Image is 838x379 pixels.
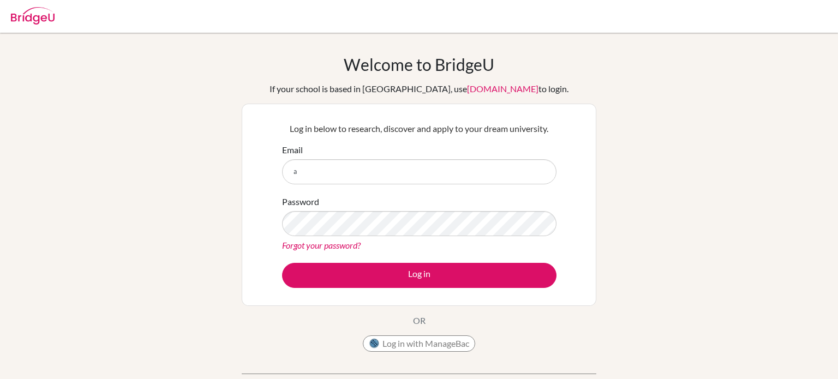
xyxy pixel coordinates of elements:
a: [DOMAIN_NAME] [467,83,538,94]
div: If your school is based in [GEOGRAPHIC_DATA], use to login. [270,82,568,95]
button: Log in with ManageBac [363,335,475,352]
img: Bridge-U [11,7,55,25]
label: Email [282,143,303,157]
label: Password [282,195,319,208]
button: Log in [282,263,556,288]
p: OR [413,314,426,327]
p: Log in below to research, discover and apply to your dream university. [282,122,556,135]
a: Forgot your password? [282,240,361,250]
h1: Welcome to BridgeU [344,55,494,74]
